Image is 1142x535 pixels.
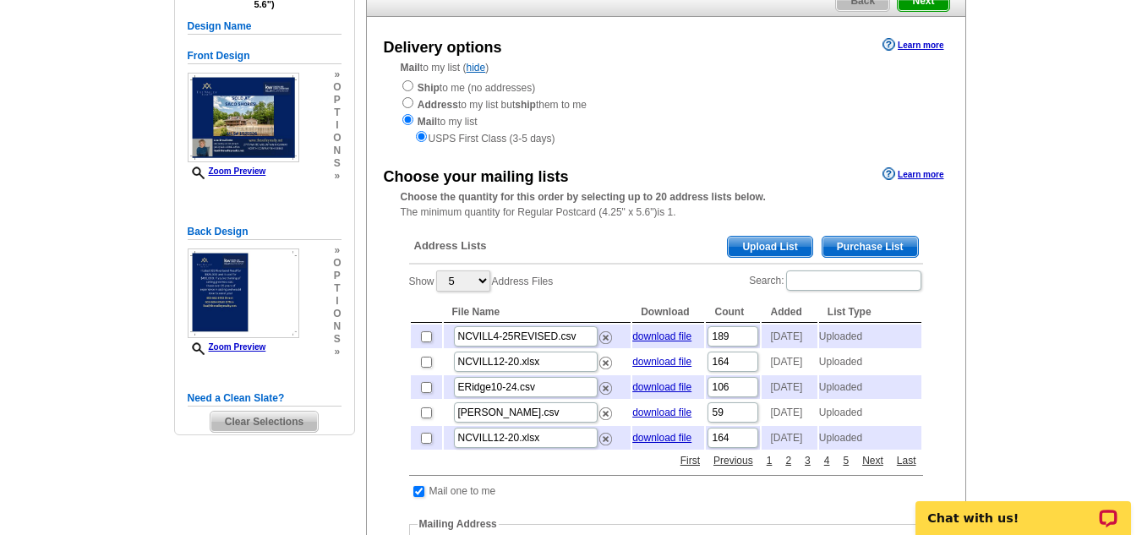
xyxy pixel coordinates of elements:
[333,81,341,94] span: o
[333,106,341,119] span: t
[333,244,341,257] span: »
[333,295,341,308] span: i
[762,375,817,399] td: [DATE]
[333,94,341,106] span: p
[819,302,921,323] th: List Type
[632,381,691,393] a: download file
[762,350,817,374] td: [DATE]
[333,132,341,145] span: o
[188,167,266,176] a: Zoom Preview
[401,62,420,74] strong: Mail
[632,432,691,444] a: download file
[709,453,757,468] a: Previous
[333,320,341,333] span: n
[599,433,612,445] img: delete.png
[333,346,341,358] span: »
[599,328,612,340] a: Remove this list
[436,270,490,292] select: ShowAddress Files
[333,157,341,170] span: s
[632,356,691,368] a: download file
[467,62,486,74] a: hide
[444,302,631,323] th: File Name
[599,404,612,416] a: Remove this list
[418,82,440,94] strong: Ship
[762,453,777,468] a: 1
[904,482,1142,535] iframe: LiveChat chat widget
[367,60,965,146] div: to my list ( )
[333,257,341,270] span: o
[418,116,437,128] strong: Mail
[333,68,341,81] span: »
[599,357,612,369] img: delete.png
[786,270,921,291] input: Search:
[762,325,817,348] td: [DATE]
[819,325,921,348] td: Uploaded
[599,353,612,365] a: Remove this list
[188,224,342,240] h5: Back Design
[882,167,943,181] a: Learn more
[819,350,921,374] td: Uploaded
[418,99,458,111] strong: Address
[367,189,965,220] div: The minimum quantity for Regular Postcard (4.25" x 5.6")is 1.
[384,166,569,188] div: Choose your mailing lists
[333,333,341,346] span: s
[401,79,932,146] div: to me (no addresses) to my list but them to me to my list
[384,36,502,59] div: Delivery options
[401,191,766,203] strong: Choose the quantity for this order by selecting up to 20 address lists below.
[819,401,921,424] td: Uploaded
[749,269,922,292] label: Search:
[418,516,499,532] legend: Mailing Address
[632,330,691,342] a: download file
[599,331,612,344] img: delete.png
[839,453,853,468] a: 5
[409,269,554,293] label: Show Address Files
[333,270,341,282] span: p
[822,237,918,257] span: Purchase List
[333,170,341,183] span: »
[706,302,760,323] th: Count
[599,379,612,390] a: Remove this list
[188,342,266,352] a: Zoom Preview
[188,390,342,407] h5: Need a Clean Slate?
[599,429,612,441] a: Remove this list
[401,129,932,146] div: USPS First Class (3-5 days)
[728,237,811,257] span: Upload List
[819,375,921,399] td: Uploaded
[333,145,341,157] span: n
[188,19,342,35] h5: Design Name
[762,401,817,424] td: [DATE]
[762,426,817,450] td: [DATE]
[632,302,704,323] th: Download
[210,412,318,432] span: Clear Selections
[515,99,536,111] strong: ship
[599,382,612,395] img: delete.png
[188,48,342,64] h5: Front Design
[781,453,795,468] a: 2
[820,453,834,468] a: 4
[429,483,497,500] td: Mail one to me
[800,453,815,468] a: 3
[632,407,691,418] a: download file
[414,238,487,254] span: Address Lists
[676,453,704,468] a: First
[893,453,921,468] a: Last
[762,302,817,323] th: Added
[819,426,921,450] td: Uploaded
[333,119,341,132] span: i
[333,282,341,295] span: t
[333,308,341,320] span: o
[188,248,300,338] img: small-thumb.jpg
[188,73,300,162] img: small-thumb.jpg
[882,38,943,52] a: Learn more
[599,407,612,420] img: delete.png
[858,453,888,468] a: Next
